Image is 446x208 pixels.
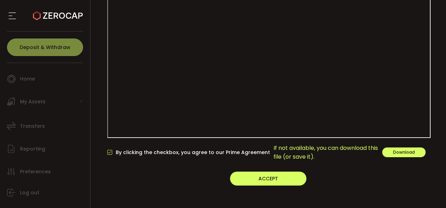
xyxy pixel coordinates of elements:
[7,39,83,56] button: Deposit & Withdraw
[20,45,70,50] span: Deposit & Withdraw
[258,175,278,182] span: ACCEPT
[20,188,39,198] span: Log out
[364,132,446,208] iframe: Chat Widget
[112,149,270,156] span: By clicking the checkbox, you agree to our Prime Agreement
[273,144,379,161] span: If not available, you can download this file (or save it).
[230,172,306,186] button: ACCEPT
[20,167,51,177] span: Preferences
[20,144,45,154] span: Reporting
[20,121,45,131] span: Transfers
[20,97,46,107] span: My Assets
[20,74,35,84] span: Home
